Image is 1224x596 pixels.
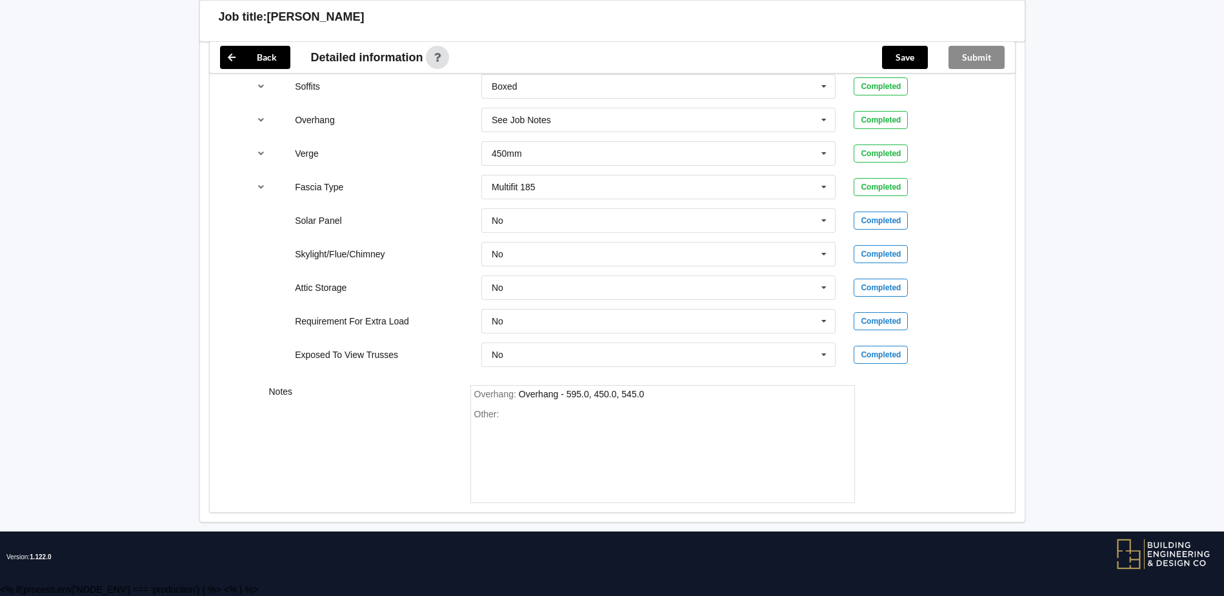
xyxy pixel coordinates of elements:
div: Multifit 185 [492,183,536,192]
label: Solar Panel [295,215,341,226]
img: BEDC logo [1116,538,1211,570]
div: No [492,216,503,225]
button: reference-toggle [248,108,274,132]
span: 1.122.0 [30,553,51,561]
div: Completed [854,178,908,196]
button: Save [882,46,928,69]
div: No [492,283,503,292]
div: Completed [854,144,908,163]
label: Verge [295,148,319,159]
div: Boxed [492,82,517,91]
div: Notes [260,385,461,504]
div: Completed [854,346,908,364]
div: Completed [854,312,908,330]
div: No [492,317,503,326]
label: Overhang [295,115,334,125]
div: No [492,350,503,359]
h3: [PERSON_NAME] [267,10,365,25]
div: Completed [854,77,908,95]
h3: Job title: [219,10,267,25]
label: Fascia Type [295,182,343,192]
label: Exposed To View Trusses [295,350,398,360]
div: No [492,250,503,259]
form: notes-field [470,385,855,504]
span: Other: [474,409,499,419]
label: Skylight/Flue/Chimney [295,249,385,259]
button: reference-toggle [248,142,274,165]
div: Completed [854,111,908,129]
span: Overhang : [474,389,519,399]
div: Completed [854,245,908,263]
div: Overhang [519,389,645,399]
span: Version: [6,531,52,583]
button: reference-toggle [248,75,274,98]
span: Detailed information [311,52,423,63]
div: Completed [854,279,908,297]
label: Soffits [295,81,320,92]
div: 450mm [492,149,522,158]
div: See Job Notes [492,115,551,124]
div: Completed [854,212,908,230]
label: Attic Storage [295,283,346,293]
button: Back [220,46,290,69]
label: Requirement For Extra Load [295,316,409,326]
button: reference-toggle [248,175,274,199]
